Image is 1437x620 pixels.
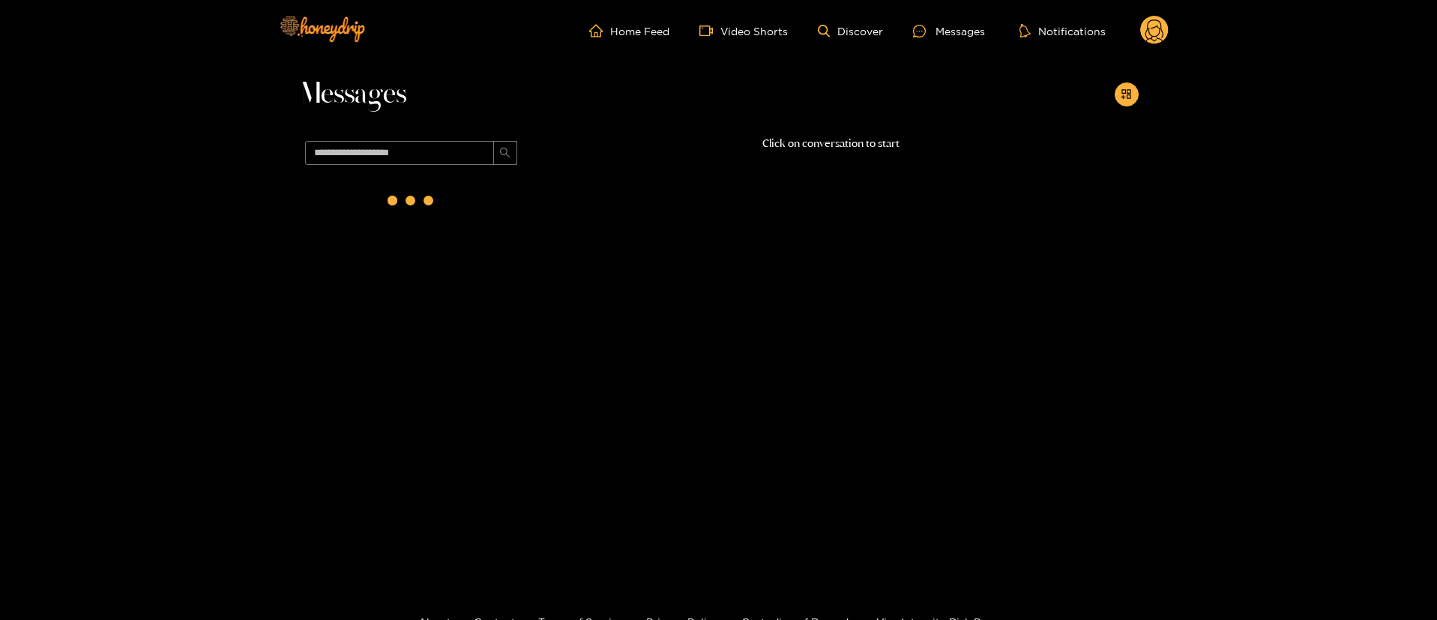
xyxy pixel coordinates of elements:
[1121,88,1132,101] span: appstore-add
[524,135,1139,152] p: Click on conversation to start
[1115,82,1139,106] button: appstore-add
[493,141,517,165] button: search
[699,24,720,37] span: video-camera
[499,147,510,160] span: search
[589,24,669,37] a: Home Feed
[699,24,788,37] a: Video Shorts
[913,22,985,40] div: Messages
[589,24,610,37] span: home
[299,76,406,112] span: Messages
[1015,23,1110,38] button: Notifications
[818,25,883,37] a: Discover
